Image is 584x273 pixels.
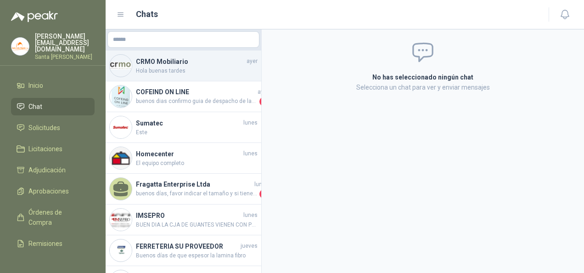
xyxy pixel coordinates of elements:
[110,147,132,169] img: Company Logo
[110,55,132,77] img: Company Logo
[136,57,245,67] h4: CRMO Mobiliario
[136,221,258,229] span: BUEN DIA LA CJA DE GUANTES VIENEN CON POLVO O SIN POLVO , MUCHAS GRACIAS
[28,165,66,175] span: Adjudicación
[259,189,269,199] span: 2
[106,174,261,205] a: Fragatta Enterprise Ltdalunesbuenos días, favor indicar el tamaño y si tiene algún troquel.2
[136,118,241,128] h4: Sumatec
[110,239,132,262] img: Company Logo
[136,251,258,260] span: Buenos días de que espesor la lamina fibro
[106,51,261,81] a: Company LogoCRMO MobiliarioayerHola buenas tardes
[243,119,258,127] span: lunes
[28,80,43,91] span: Inicio
[28,207,86,227] span: Órdenes de Compra
[11,77,95,94] a: Inicio
[273,82,573,92] p: Selecciona un chat para ver y enviar mensajes
[136,149,241,159] h4: Homecenter
[11,11,58,22] img: Logo peakr
[106,143,261,174] a: Company LogoHomecenterlunesEl equipo completo
[11,161,95,179] a: Adjudicación
[259,97,269,106] span: 1
[243,211,258,220] span: lunes
[35,33,95,52] p: [PERSON_NAME] [EMAIL_ADDRESS][DOMAIN_NAME]
[136,97,258,106] span: buenos dias confirmo guia de despacho de las ordenes pendientes
[35,54,95,60] p: Santa [PERSON_NAME]
[110,85,132,108] img: Company Logo
[136,241,239,251] h4: FERRETERIA SU PROVEEDOR
[136,8,158,21] h1: Chats
[243,149,258,158] span: lunes
[136,189,258,199] span: buenos días, favor indicar el tamaño y si tiene algún troquel.
[136,210,241,221] h4: IMSEPRO
[28,123,60,133] span: Solicitudes
[241,242,258,250] span: jueves
[11,98,95,115] a: Chat
[11,235,95,252] a: Remisiones
[11,38,29,55] img: Company Logo
[247,57,258,66] span: ayer
[110,209,132,231] img: Company Logo
[110,116,132,138] img: Company Logo
[136,128,258,137] span: Este
[106,235,261,266] a: Company LogoFERRETERIA SU PROVEEDORjuevesBuenos días de que espesor la lamina fibro
[258,88,269,97] span: ayer
[106,81,261,112] a: Company LogoCOFEIND ON LINEayerbuenos dias confirmo guia de despacho de las ordenes pendientes1
[11,204,95,231] a: Órdenes de Compra
[28,102,42,112] span: Chat
[28,239,62,249] span: Remisiones
[11,182,95,200] a: Aprobaciones
[136,179,253,189] h4: Fragatta Enterprise Ltda
[11,140,95,158] a: Licitaciones
[136,87,256,97] h4: COFEIND ON LINE
[28,186,69,196] span: Aprobaciones
[254,180,269,189] span: lunes
[136,67,258,75] span: Hola buenas tardes
[11,119,95,136] a: Solicitudes
[106,205,261,235] a: Company LogoIMSEPROlunesBUEN DIA LA CJA DE GUANTES VIENEN CON POLVO O SIN POLVO , MUCHAS GRACIAS
[136,159,258,168] span: El equipo completo
[106,112,261,143] a: Company LogoSumateclunesEste
[273,72,573,82] h2: No has seleccionado ningún chat
[28,144,62,154] span: Licitaciones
